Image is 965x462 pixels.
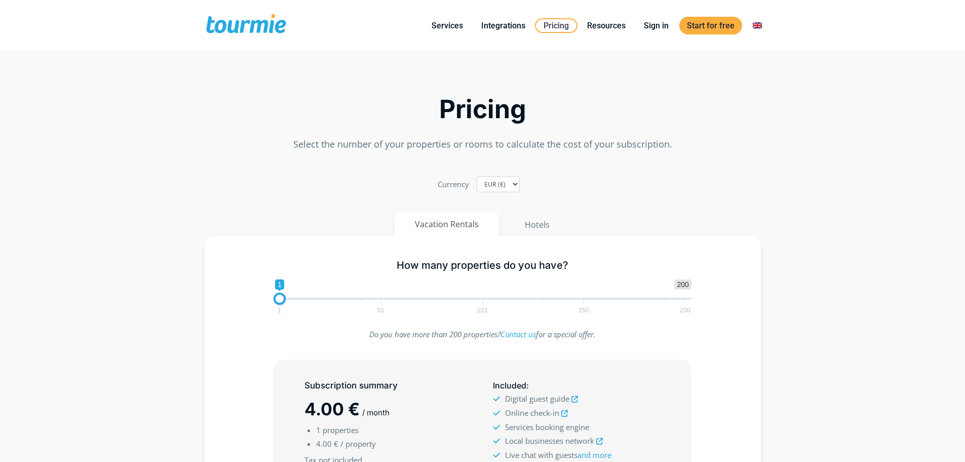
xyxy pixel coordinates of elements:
[205,137,761,151] p: Select the number of your properties or rooms to calculate the cost of your subscription.
[504,212,570,237] button: Hotels
[475,308,489,312] span: 101
[505,408,559,418] span: Online check-in
[493,379,660,392] h5: :
[205,97,761,121] h2: Pricing
[395,212,499,236] button: Vacation Rentals
[274,328,691,341] p: Do you have more than 200 properties? for a special offer.
[474,19,533,32] a: Integrations
[362,408,390,417] span: / month
[505,436,594,446] span: Local businesses network
[340,439,376,449] span: / property
[505,394,569,404] span: Digital guest guide
[674,279,691,290] span: 200
[500,329,536,339] a: Contact us
[304,399,360,419] span: 4.00 €
[275,279,284,290] span: 1
[580,19,633,32] a: Resources
[376,308,386,312] span: 51
[535,18,577,33] a: Pricing
[505,450,611,460] span: Live chat with guests
[636,19,676,32] a: Sign in
[316,425,321,435] span: 1
[438,177,469,191] label: Currency
[323,425,359,435] span: properties
[316,439,338,449] span: 4.00 €
[678,308,692,312] span: 200
[577,450,611,460] a: and more
[493,380,526,390] span: Included
[424,19,471,32] a: Services
[505,422,589,432] span: Services booking engine
[274,259,691,272] h5: How many properties do you have?
[679,17,742,34] a: Start for free
[304,379,472,392] h5: Subscription summary
[576,308,591,312] span: 150
[276,308,283,312] span: 1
